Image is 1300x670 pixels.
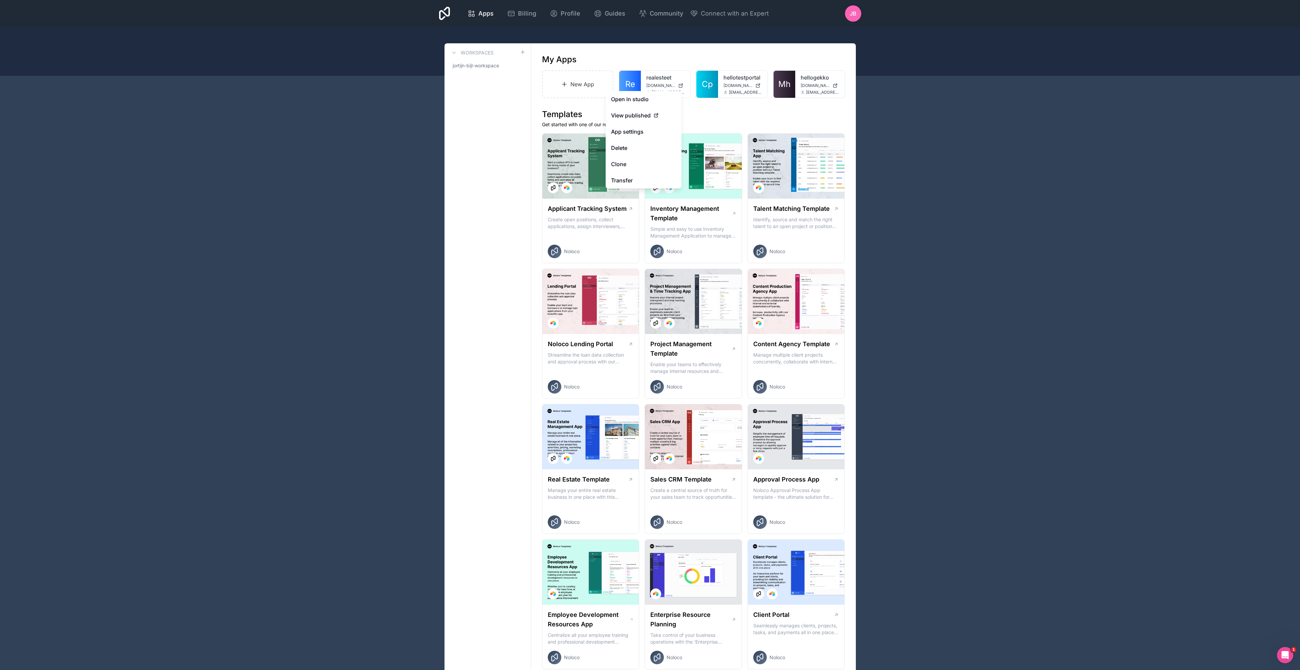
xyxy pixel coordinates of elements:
[564,519,580,526] span: Noloco
[548,352,634,365] p: Streamline the loan data collection and approval process with our Lending Portal template.
[723,83,753,88] span: [DOMAIN_NAME]
[667,383,682,390] span: Noloco
[650,339,731,358] h1: Project Management Template
[502,6,542,21] a: Billing
[542,70,614,98] a: New App
[550,591,556,597] img: Airtable Logo
[606,156,681,172] a: Clone
[548,216,634,230] p: Create open positions, collect applications, assign interviewers, centralise candidate feedback a...
[770,383,785,390] span: Noloco
[650,9,683,18] span: Community
[753,475,819,484] h1: Approval Process App
[453,62,499,69] span: jortijn-bijl-workspace
[550,320,556,326] img: Airtable Logo
[611,111,651,119] span: View published
[619,71,641,98] a: Re
[542,54,577,65] h1: My Apps
[650,204,732,223] h1: Inventory Management Template
[696,71,718,98] a: Cp
[756,185,761,191] img: Airtable Logo
[801,73,839,82] a: hellogekko
[770,591,775,597] img: Airtable Logo
[770,654,785,661] span: Noloco
[729,90,762,95] span: [EMAIL_ADDRESS][DOMAIN_NAME]
[606,172,681,188] a: Transfer
[801,83,839,88] a: [DOMAIN_NAME]
[462,6,499,21] a: Apps
[667,320,672,326] img: Airtable Logo
[564,456,569,461] img: Airtable Logo
[605,9,625,18] span: Guides
[753,487,839,500] p: Noloco Approval Process App template - the ultimate solution for managing your employee's time of...
[606,91,681,107] a: Open in studio
[1277,647,1293,663] iframe: Intercom live chat
[753,339,830,349] h1: Content Agency Template
[646,83,675,88] span: [DOMAIN_NAME]
[690,9,769,18] button: Connect with an Expert
[548,204,627,214] h1: Applicant Tracking System
[723,83,762,88] a: [DOMAIN_NAME]
[564,185,569,191] img: Airtable Logo
[542,109,845,120] h1: Templates
[756,320,761,326] img: Airtable Logo
[701,9,769,18] span: Connect with an Expert
[753,216,839,230] p: Identify, source and match the right talent to an open project or position with our Talent Matchi...
[564,654,580,661] span: Noloco
[542,121,845,128] p: Get started with one of our ready-made templates
[518,9,536,18] span: Billing
[667,248,682,255] span: Noloco
[756,456,761,461] img: Airtable Logo
[625,79,635,90] span: Re
[650,487,736,500] p: Create a central source of truth for your sales team to track opportunities, manage multiple acco...
[753,622,839,636] p: Seamlessly manages clients, projects, tasks, and payments all in one place An interactive platfor...
[646,73,685,82] a: realesteet
[806,90,839,95] span: [EMAIL_ADDRESS][DOMAIN_NAME]
[606,124,681,140] a: App settings
[646,83,685,88] a: [DOMAIN_NAME]
[652,90,685,95] span: [EMAIL_ADDRESS][DOMAIN_NAME]
[564,383,580,390] span: Noloco
[850,9,857,18] span: JB
[1291,647,1296,652] span: 1
[606,140,681,156] button: Delete
[461,49,494,56] h3: Workspaces
[770,519,785,526] span: Noloco
[650,226,736,239] p: Simple and easy to use Inventory Management Application to manage your stock, orders and Manufact...
[753,610,789,620] h1: Client Portal
[667,456,672,461] img: Airtable Logo
[588,6,631,21] a: Guides
[778,79,790,90] span: Mh
[548,632,634,645] p: Centralize all your employee training and professional development resources in one place. Whethe...
[544,6,586,21] a: Profile
[650,632,736,645] p: Take control of your business operations with the 'Enterprise Resource Planning' template. This c...
[770,248,785,255] span: Noloco
[450,60,525,72] a: jortijn-bijl-workspace
[548,475,610,484] h1: Real Estate Template
[606,107,681,124] a: View published
[633,6,689,21] a: Community
[548,487,634,500] p: Manage your entire real estate business in one place with this comprehensive real estate transact...
[650,475,712,484] h1: Sales CRM Template
[702,79,713,90] span: Cp
[548,339,613,349] h1: Noloco Lending Portal
[650,361,736,375] p: Enable your teams to effectively manage internal resources and execute client projects on time.
[450,49,494,57] a: Workspaces
[478,9,494,18] span: Apps
[723,73,762,82] a: hellotestportal
[667,519,682,526] span: Noloco
[667,654,682,661] span: Noloco
[753,352,839,365] p: Manage multiple client projects concurrently, collaborate with internal and external stakeholders...
[650,610,731,629] h1: Enterprise Resource Planning
[753,204,830,214] h1: Talent Matching Template
[548,610,630,629] h1: Employee Development Resources App
[774,71,795,98] a: Mh
[561,9,580,18] span: Profile
[653,591,658,597] img: Airtable Logo
[801,83,830,88] span: [DOMAIN_NAME]
[564,248,580,255] span: Noloco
